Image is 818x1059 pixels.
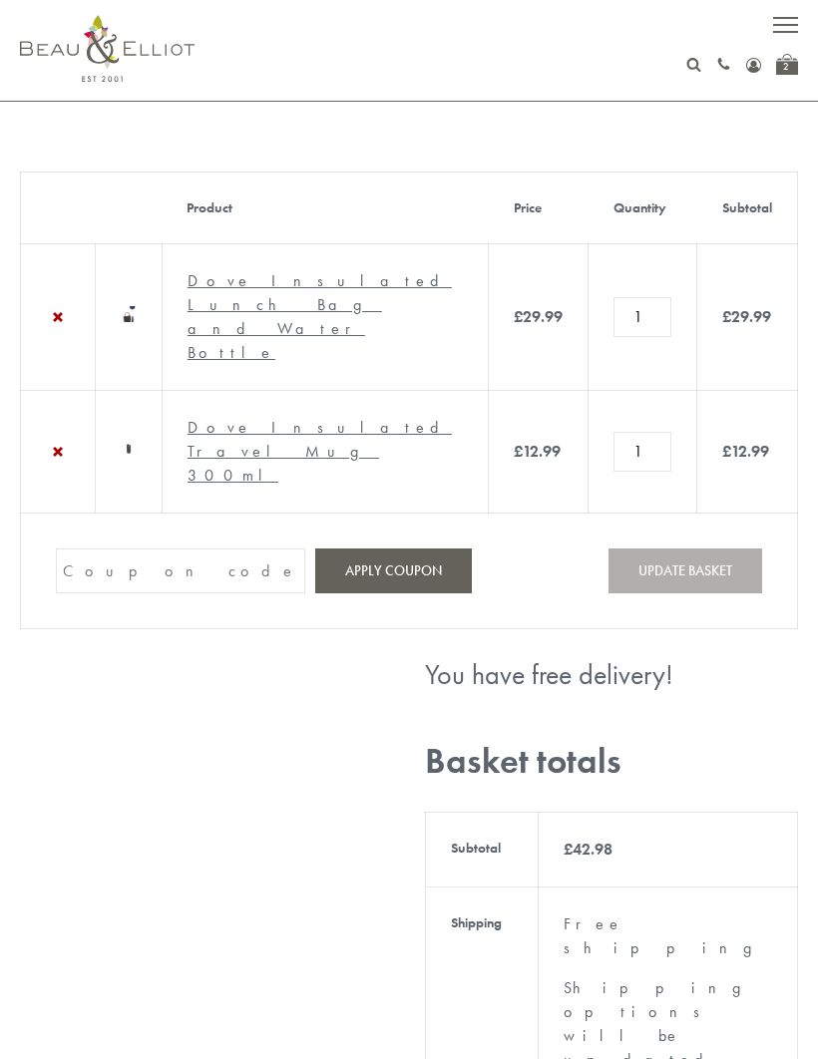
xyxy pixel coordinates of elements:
[564,913,772,958] label: Free shipping
[564,839,573,860] span: £
[609,548,762,593] button: Update basket
[514,441,561,462] bdi: 12.99
[589,172,697,243] th: Quantity
[776,54,798,75] a: 2
[121,306,137,322] img: Dove Insulated Lunch Bag and Water Bottle
[121,441,137,457] img: Dove Grande Travel Mug 450ml
[613,432,671,472] input: Product quantity
[425,813,538,887] th: Subtotal
[613,297,671,337] input: Product quantity
[188,270,452,363] a: Dove Insulated Lunch Bag and Water Bottle
[46,440,70,464] a: Remove Dove Insulated Travel Mug 300ml from basket
[20,15,195,82] img: logo
[722,306,731,327] span: £
[315,548,472,593] button: Apply coupon
[514,306,523,327] span: £
[722,306,771,327] bdi: 29.99
[46,305,70,329] a: Remove Dove Insulated Lunch Bag and Water Bottle from basket
[162,172,489,243] th: Product
[188,417,452,486] a: Dove Insulated Travel Mug 300ml
[697,172,798,243] th: Subtotal
[425,741,798,782] h2: Basket totals
[514,441,523,462] span: £
[564,839,613,860] bdi: 42.98
[514,306,563,327] bdi: 29.99
[489,172,589,243] th: Price
[722,441,769,462] bdi: 12.99
[722,441,731,462] span: £
[56,548,305,593] input: Coupon code
[425,659,798,691] div: You have free delivery!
